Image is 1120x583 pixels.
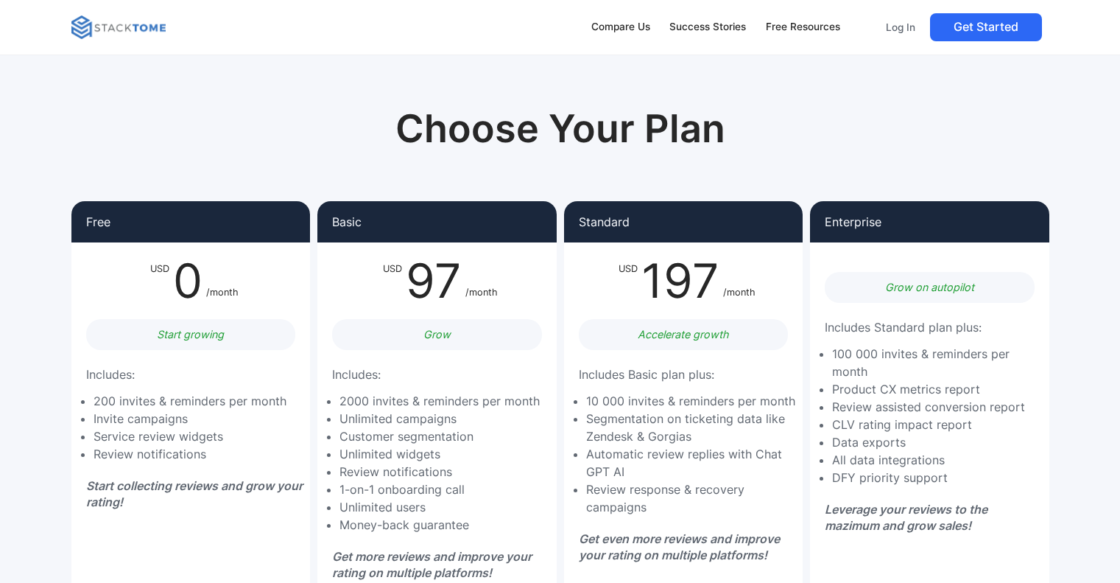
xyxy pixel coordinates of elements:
[383,257,402,304] div: USD
[332,365,381,385] p: Includes:
[638,257,723,304] div: 197
[339,392,540,410] li: 2000 invites & reminders per month
[930,13,1042,41] a: Get Started
[86,478,303,509] em: Start collecting reviews and grow your rating!
[886,21,915,34] p: Log In
[206,257,239,304] div: /month
[337,106,784,152] h1: Choose Your Plan
[663,12,753,43] a: Success Stories
[759,12,848,43] a: Free Resources
[586,481,796,516] li: Review response & recovery campaigns
[832,433,1042,451] li: Data exports
[832,469,1042,486] li: DFY priority support
[339,410,540,427] li: Unlimited campaigns
[423,328,451,341] em: Grow
[766,19,840,35] div: Free Resources
[86,365,135,385] p: Includes:
[157,328,224,341] em: Start growing
[885,281,974,293] em: Grow on autopilot
[638,328,729,341] em: Accelerate growth
[94,427,286,445] li: Service review widgets
[339,445,540,463] li: Unlimited widgets
[669,19,746,35] div: Success Stories
[339,516,540,534] li: Money-back guarantee
[877,13,924,41] a: Log In
[579,531,780,562] em: Get even more reviews and improve your rating on multiple platforms!
[169,257,206,304] div: 0
[584,12,657,43] a: Compare Us
[723,257,756,304] div: /month
[94,410,286,427] li: Invite campaigns
[332,216,362,228] p: Basic
[825,216,881,228] p: Enterprise
[339,427,540,445] li: Customer segmentation
[579,365,714,385] p: Includes Basic plan plus:
[339,463,540,481] li: Review notifications
[579,216,630,228] p: Standard
[825,318,982,338] p: Includes Standard plan plus:
[832,345,1042,380] li: 100 000 invites & reminders per month
[825,502,987,533] em: Leverage your reviews to the mazimum and grow sales!
[586,445,796,481] li: Automatic review replies with Chat GPT AI
[832,380,1042,398] li: Product CX metrics report
[94,392,286,410] li: 200 invites & reminders per month
[465,257,498,304] div: /month
[832,451,1042,469] li: All data integrations
[339,498,540,516] li: Unlimited users
[832,416,1042,433] li: CLV rating impact report
[94,445,286,463] li: Review notifications
[832,398,1042,416] li: Review assisted conversion report
[591,19,650,35] div: Compare Us
[332,549,532,580] em: Get more reviews and improve your rating on multiple platforms!
[586,392,796,410] li: 10 000 invites & reminders per month
[150,257,169,304] div: USD
[619,257,638,304] div: USD
[86,216,110,228] p: Free
[339,481,540,498] li: 1-on-1 onboarding call
[402,257,465,304] div: 97
[586,410,796,445] li: Segmentation on ticketing data like Zendesk & Gorgias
